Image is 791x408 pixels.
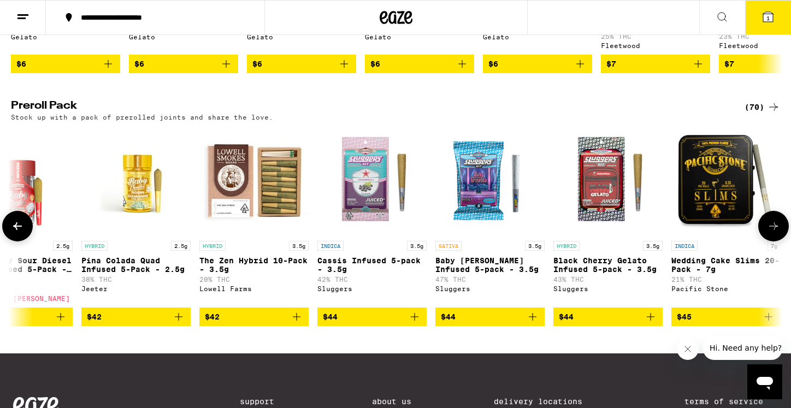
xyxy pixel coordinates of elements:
a: Open page for Wedding Cake Slims 20-Pack - 7g from Pacific Stone [671,126,781,308]
button: Add to bag [247,55,356,73]
div: Gelato [483,33,592,40]
a: Support [240,397,289,406]
p: 2.5g [171,241,191,251]
p: 3.5g [289,241,309,251]
span: $6 [16,60,26,68]
p: Baby [PERSON_NAME] Infused 5-pack - 3.5g [435,256,545,274]
img: Sluggers - Cassis Infused 5-pack - 3.5g [317,126,427,235]
span: $6 [134,60,144,68]
iframe: Button to launch messaging window [747,364,782,399]
p: HYBRID [199,241,226,251]
p: 20% THC [199,276,309,283]
p: SATIVA [435,241,462,251]
iframe: Close message [677,338,699,360]
p: 38% THC [81,276,191,283]
p: Wedding Cake Slims 20-Pack - 7g [671,256,781,274]
button: Add to bag [553,308,663,326]
p: 43% THC [553,276,663,283]
p: INDICA [317,241,344,251]
div: Sluggers [553,285,663,292]
p: The Zen Hybrid 10-Pack - 3.5g [199,256,309,274]
div: Gelato [129,33,238,40]
p: HYBRID [81,241,108,251]
p: 2.5g [53,241,73,251]
iframe: Message from company [703,336,782,360]
div: Pacific Stone [671,285,781,292]
span: $6 [252,60,262,68]
div: Gelato [11,33,120,40]
button: Add to bag [11,55,120,73]
span: $42 [205,312,220,321]
p: 25% THC [601,33,710,40]
a: Open page for Pina Colada Quad Infused 5-Pack - 2.5g from Jeeter [81,126,191,308]
p: 3.5g [525,241,545,251]
a: About Us [372,397,411,406]
p: 21% THC [671,276,781,283]
p: Black Cherry Gelato Infused 5-pack - 3.5g [553,256,663,274]
p: 3.5g [643,241,663,251]
a: (70) [745,100,780,114]
a: Open page for The Zen Hybrid 10-Pack - 3.5g from Lowell Farms [199,126,309,308]
p: HYBRID [553,241,580,251]
span: $42 [87,312,102,321]
span: $44 [559,312,574,321]
div: Lowell Farms [199,285,309,292]
img: Jeeter - Pina Colada Quad Infused 5-Pack - 2.5g [81,126,191,235]
button: Add to bag [435,308,545,326]
p: 7g [768,241,781,251]
img: Sluggers - Baby Griselda Infused 5-pack - 3.5g [435,126,545,235]
img: Lowell Farms - The Zen Hybrid 10-Pack - 3.5g [199,126,309,235]
p: INDICA [671,241,698,251]
p: Pina Colada Quad Infused 5-Pack - 2.5g [81,256,191,274]
div: Fleetwood [601,42,710,49]
span: 1 [766,15,770,21]
p: 47% THC [435,276,545,283]
a: Terms of Service [684,397,778,406]
span: $44 [323,312,338,321]
a: Delivery Locations [494,397,602,406]
button: Add to bag [317,308,427,326]
div: Gelato [247,33,356,40]
a: Open page for Baby Griselda Infused 5-pack - 3.5g from Sluggers [435,126,545,308]
button: Add to bag [365,55,474,73]
p: 3.5g [407,241,427,251]
button: Add to bag [601,55,710,73]
button: Add to bag [81,308,191,326]
a: Open page for Black Cherry Gelato Infused 5-pack - 3.5g from Sluggers [553,126,663,308]
span: $6 [488,60,498,68]
button: Add to bag [199,308,309,326]
button: Add to bag [129,55,238,73]
div: Sluggers [317,285,427,292]
button: 1 [745,1,791,34]
h2: Preroll Pack [11,100,727,114]
span: $7 [724,60,734,68]
p: Stock up with a pack of prerolled joints and share the love. [11,114,273,121]
div: Sluggers [435,285,545,292]
div: Gelato [365,33,474,40]
img: Pacific Stone - Wedding Cake Slims 20-Pack - 7g [671,126,781,235]
img: Sluggers - Black Cherry Gelato Infused 5-pack - 3.5g [553,126,663,235]
span: $45 [677,312,692,321]
span: $6 [370,60,380,68]
button: Add to bag [483,55,592,73]
a: Open page for Cassis Infused 5-pack - 3.5g from Sluggers [317,126,427,308]
span: $7 [606,60,616,68]
p: 42% THC [317,276,427,283]
button: Add to bag [671,308,781,326]
div: Jeeter [81,285,191,292]
p: Cassis Infused 5-pack - 3.5g [317,256,427,274]
span: $44 [441,312,456,321]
